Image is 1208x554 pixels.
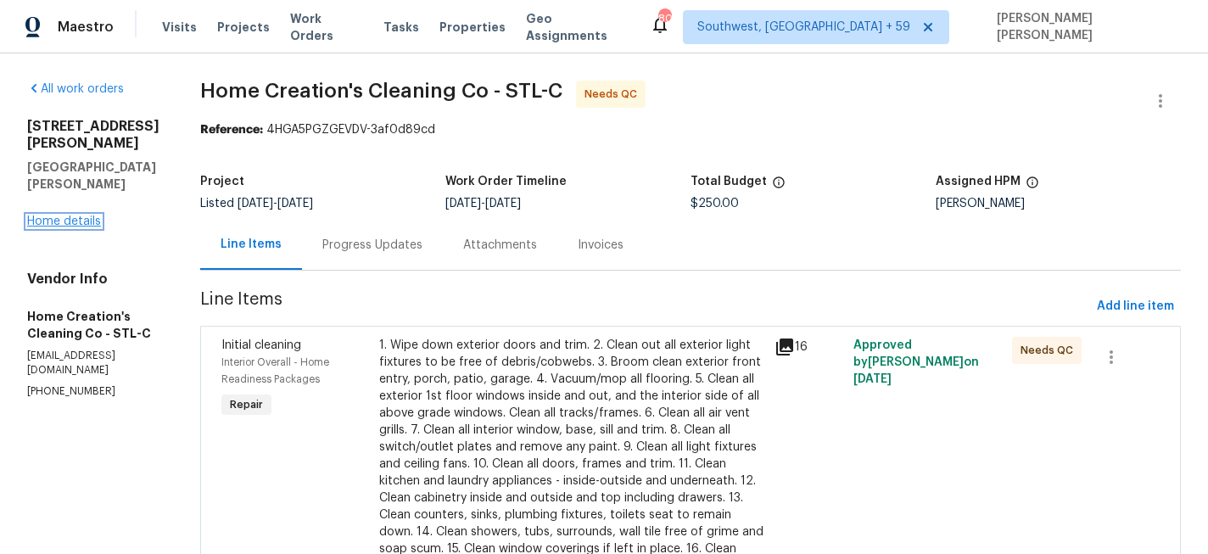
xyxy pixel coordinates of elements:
span: Needs QC [1021,342,1080,359]
span: The hpm assigned to this work order. [1026,176,1039,198]
p: [PHONE_NUMBER] [27,384,159,399]
div: Invoices [578,237,624,254]
span: Visits [162,19,197,36]
span: Geo Assignments [526,10,630,44]
span: Listed [200,198,313,210]
a: Home details [27,215,101,227]
span: [DATE] [853,373,892,385]
span: [DATE] [445,198,481,210]
div: [PERSON_NAME] [936,198,1181,210]
h5: Home Creation's Cleaning Co - STL-C [27,308,159,342]
h2: [STREET_ADDRESS][PERSON_NAME] [27,118,159,152]
div: Attachments [463,237,537,254]
span: - [445,198,521,210]
div: 809 [658,10,670,27]
span: Tasks [383,21,419,33]
span: Approved by [PERSON_NAME] on [853,339,979,385]
div: 4HGA5PGZGEVDV-3af0d89cd [200,121,1181,138]
span: Line Items [200,291,1090,322]
span: Home Creation's Cleaning Co - STL-C [200,81,562,101]
button: Add line item [1090,291,1181,322]
span: Projects [217,19,270,36]
p: [EMAIL_ADDRESS][DOMAIN_NAME] [27,349,159,378]
span: $250.00 [691,198,739,210]
div: 16 [775,337,843,357]
h5: Work Order Timeline [445,176,567,187]
a: All work orders [27,83,124,95]
span: Southwest, [GEOGRAPHIC_DATA] + 59 [697,19,910,36]
div: Progress Updates [322,237,422,254]
span: Properties [439,19,506,36]
div: Line Items [221,236,282,253]
span: Initial cleaning [221,339,301,351]
span: [DATE] [238,198,273,210]
span: Work Orders [290,10,363,44]
span: [PERSON_NAME] [PERSON_NAME] [990,10,1183,44]
span: The total cost of line items that have been proposed by Opendoor. This sum includes line items th... [772,176,786,198]
h5: Total Budget [691,176,767,187]
span: - [238,198,313,210]
h4: Vendor Info [27,271,159,288]
span: [DATE] [485,198,521,210]
span: Needs QC [584,86,644,103]
h5: Project [200,176,244,187]
h5: [GEOGRAPHIC_DATA][PERSON_NAME] [27,159,159,193]
span: Maestro [58,19,114,36]
h5: Assigned HPM [936,176,1021,187]
b: Reference: [200,124,263,136]
span: [DATE] [277,198,313,210]
span: Repair [223,396,270,413]
span: Add line item [1097,296,1174,317]
span: Interior Overall - Home Readiness Packages [221,357,329,384]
